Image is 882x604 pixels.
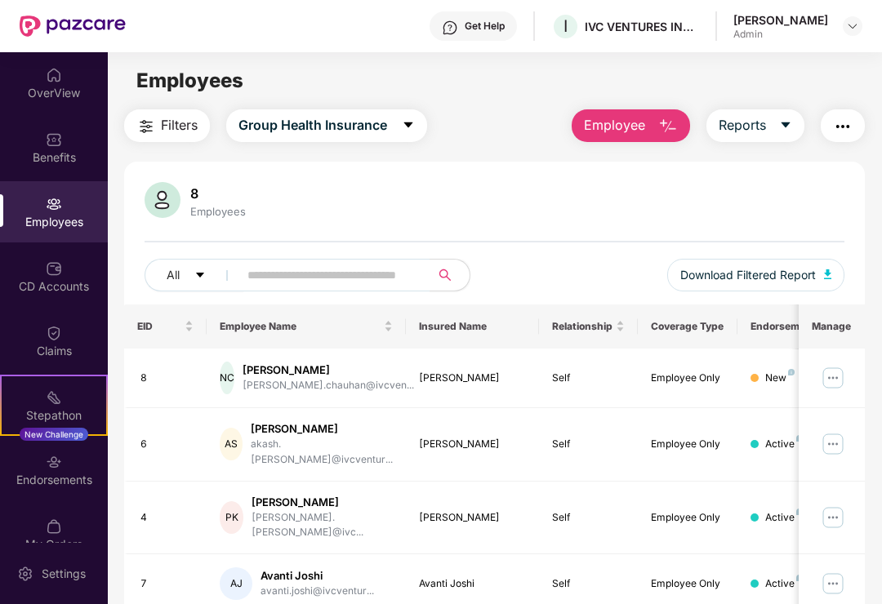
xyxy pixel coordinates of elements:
div: Self [552,371,626,386]
button: Download Filtered Report [667,259,845,291]
img: svg+xml;base64,PHN2ZyB4bWxucz0iaHR0cDovL3d3dy53My5vcmcvMjAwMC9zdmciIHdpZHRoPSIyMSIgaGVpZ2h0PSIyMC... [46,389,62,406]
div: Stepathon [2,407,106,424]
span: Reports [719,115,766,135]
img: svg+xml;base64,PHN2ZyBpZD0iU2V0dGluZy0yMHgyMCIgeG1sbnM9Imh0dHA6Ly93d3cudzMub3JnLzIwMDAvc3ZnIiB3aW... [17,566,33,582]
button: search [430,259,470,291]
img: svg+xml;base64,PHN2ZyBpZD0iQ0RfQWNjb3VudHMiIGRhdGEtbmFtZT0iQ0QgQWNjb3VudHMiIHhtbG5zPSJodHRwOi8vd3... [46,260,62,277]
span: caret-down [779,118,792,133]
div: New Challenge [20,428,88,441]
div: AJ [220,567,252,600]
div: Active [765,437,803,452]
span: Employee Name [220,320,381,333]
div: 8 [140,371,194,386]
button: Employee [572,109,690,142]
img: svg+xml;base64,PHN2ZyB4bWxucz0iaHR0cDovL3d3dy53My5vcmcvMjAwMC9zdmciIHdpZHRoPSIyNCIgaGVpZ2h0PSIyNC... [136,117,156,136]
div: 6 [140,437,194,452]
button: Filters [124,109,210,142]
div: New [765,371,795,386]
div: [PERSON_NAME] [251,421,393,437]
div: 7 [140,576,194,592]
span: Filters [161,115,198,135]
div: [PERSON_NAME].[PERSON_NAME]@ivc... [252,510,393,541]
div: Settings [37,566,91,582]
div: Employee Only [651,510,724,526]
div: [PERSON_NAME] [252,495,393,510]
div: [PERSON_NAME] [419,371,526,386]
img: svg+xml;base64,PHN2ZyB4bWxucz0iaHR0cDovL3d3dy53My5vcmcvMjAwMC9zdmciIHdpZHRoPSI4IiBoZWlnaHQ9IjgiIH... [796,575,803,581]
th: Manage [799,304,865,349]
img: svg+xml;base64,PHN2ZyB4bWxucz0iaHR0cDovL3d3dy53My5vcmcvMjAwMC9zdmciIHhtbG5zOnhsaW5rPSJodHRwOi8vd3... [145,182,180,218]
div: Self [552,510,626,526]
img: svg+xml;base64,PHN2ZyB4bWxucz0iaHR0cDovL3d3dy53My5vcmcvMjAwMC9zdmciIHdpZHRoPSI4IiBoZWlnaHQ9IjgiIH... [788,369,795,375]
img: svg+xml;base64,PHN2ZyB4bWxucz0iaHR0cDovL3d3dy53My5vcmcvMjAwMC9zdmciIHdpZHRoPSIyNCIgaGVpZ2h0PSIyNC... [833,117,853,136]
span: Employee [584,115,645,135]
span: caret-down [402,118,415,133]
div: Employee Only [651,576,724,592]
img: svg+xml;base64,PHN2ZyBpZD0iRW5kb3JzZW1lbnRzIiB4bWxucz0iaHR0cDovL3d3dy53My5vcmcvMjAwMC9zdmciIHdpZH... [46,454,62,470]
div: Active [765,576,803,592]
img: svg+xml;base64,PHN2ZyBpZD0iSGVscC0zMngzMiIgeG1sbnM9Imh0dHA6Ly93d3cudzMub3JnLzIwMDAvc3ZnIiB3aWR0aD... [442,20,458,36]
button: Group Health Insurancecaret-down [226,109,427,142]
div: [PERSON_NAME] [733,12,828,28]
span: EID [137,320,182,333]
span: All [167,266,180,284]
img: svg+xml;base64,PHN2ZyBpZD0iRW1wbG95ZWVzIiB4bWxucz0iaHR0cDovL3d3dy53My5vcmcvMjAwMC9zdmciIHdpZHRoPS... [46,196,62,212]
span: Relationship [552,320,613,333]
span: I [563,16,568,36]
div: Employee Only [651,437,724,452]
div: PK [220,501,243,534]
img: manageButton [820,365,846,391]
img: svg+xml;base64,PHN2ZyB4bWxucz0iaHR0cDovL3d3dy53My5vcmcvMjAwMC9zdmciIHdpZHRoPSI4IiBoZWlnaHQ9IjgiIH... [796,435,803,442]
span: caret-down [194,269,206,282]
th: Relationship [539,304,639,349]
img: New Pazcare Logo [20,16,126,37]
th: Coverage Type [638,304,737,349]
img: svg+xml;base64,PHN2ZyB4bWxucz0iaHR0cDovL3d3dy53My5vcmcvMjAwMC9zdmciIHhtbG5zOnhsaW5rPSJodHRwOi8vd3... [658,117,678,136]
div: Self [552,437,626,452]
img: svg+xml;base64,PHN2ZyBpZD0iQ2xhaW0iIHhtbG5zPSJodHRwOi8vd3d3LnczLm9yZy8yMDAwL3N2ZyIgd2lkdGg9IjIwIi... [46,325,62,341]
img: svg+xml;base64,PHN2ZyBpZD0iQmVuZWZpdHMiIHhtbG5zPSJodHRwOi8vd3d3LnczLm9yZy8yMDAwL3N2ZyIgd2lkdGg9Ij... [46,131,62,148]
div: avanti.joshi@ivcventur... [261,584,374,599]
div: [PERSON_NAME] [419,510,526,526]
img: svg+xml;base64,PHN2ZyBpZD0iSG9tZSIgeG1sbnM9Imh0dHA6Ly93d3cudzMub3JnLzIwMDAvc3ZnIiB3aWR0aD0iMjAiIG... [46,67,62,83]
div: Admin [733,28,828,41]
th: Insured Name [406,304,539,349]
img: svg+xml;base64,PHN2ZyBpZD0iRHJvcGRvd24tMzJ4MzIiIHhtbG5zPSJodHRwOi8vd3d3LnczLm9yZy8yMDAwL3N2ZyIgd2... [846,20,859,33]
div: AS [220,428,243,460]
div: Avanti Joshi [261,568,374,584]
button: Reportscaret-down [706,109,804,142]
button: Allcaret-down [145,259,244,291]
div: [PERSON_NAME].chauhan@ivcven... [243,378,414,393]
div: [PERSON_NAME] [419,437,526,452]
span: search [430,269,461,282]
span: Employees [136,69,243,92]
div: Avanti Joshi [419,576,526,592]
img: manageButton [820,571,846,597]
div: [PERSON_NAME] [243,362,414,378]
div: IVC VENTURES INTERNATIONAL INNOVATION PRIVATE LIMITED [585,19,699,34]
div: akash.[PERSON_NAME]@ivcventur... [251,437,393,468]
span: Group Health Insurance [238,115,387,135]
div: Active [765,510,803,526]
div: 8 [187,185,249,202]
div: Employees [187,205,249,218]
div: Self [552,576,626,592]
img: svg+xml;base64,PHN2ZyB4bWxucz0iaHR0cDovL3d3dy53My5vcmcvMjAwMC9zdmciIHhtbG5zOnhsaW5rPSJodHRwOi8vd3... [824,269,832,279]
div: 4 [140,510,194,526]
img: svg+xml;base64,PHN2ZyB4bWxucz0iaHR0cDovL3d3dy53My5vcmcvMjAwMC9zdmciIHdpZHRoPSI4IiBoZWlnaHQ9IjgiIH... [796,509,803,515]
img: manageButton [820,504,846,531]
div: Employee Only [651,371,724,386]
th: EID [124,304,207,349]
span: Download Filtered Report [680,266,816,284]
img: svg+xml;base64,PHN2ZyBpZD0iTXlfT3JkZXJzIiBkYXRhLW5hbWU9Ik15IE9yZGVycyIgeG1sbnM9Imh0dHA6Ly93d3cudz... [46,518,62,535]
div: Get Help [465,20,505,33]
img: manageButton [820,431,846,457]
div: NC [220,362,234,394]
th: Employee Name [207,304,406,349]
